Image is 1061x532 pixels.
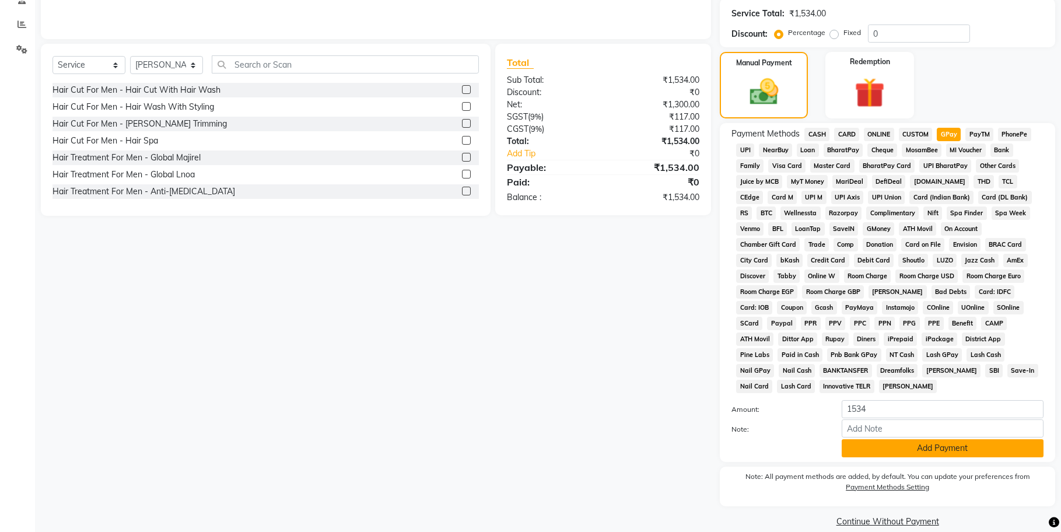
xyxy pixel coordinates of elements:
[804,128,829,141] span: CASH
[498,86,603,99] div: Discount:
[507,57,534,69] span: Total
[899,128,933,141] span: CUSTOM
[776,254,803,267] span: bKash
[788,27,825,38] label: Percentage
[923,206,942,220] span: Nift
[933,254,957,267] span: LUZO
[498,160,603,174] div: Payable:
[985,364,1003,377] span: SBI
[827,348,881,362] span: Pnb Bank GPay
[902,143,941,157] span: MosamBee
[993,301,1024,314] span: SOnline
[780,206,821,220] span: Wellnessta
[958,301,989,314] span: UOnline
[736,254,772,267] span: City Card
[736,222,764,236] span: Venmo
[801,317,821,330] span: PPR
[52,169,195,181] div: Hair Treatment For Men - Global Lnoa
[923,301,953,314] span: COnline
[768,159,806,173] span: Visa Card
[967,348,1004,362] span: Lash Cash
[807,254,849,267] span: Credit Card
[998,128,1031,141] span: PhonePe
[850,57,890,67] label: Redemption
[530,112,541,121] span: 9%
[842,419,1044,437] input: Add Note
[507,111,528,122] span: SGST
[768,191,797,204] span: Card M
[52,84,220,96] div: Hair Cut For Men - Hair Cut With Hair Wash
[895,269,958,283] span: Room Charge USD
[832,175,867,188] span: MariDeal
[985,238,1026,251] span: BRAC Card
[874,317,895,330] span: PPN
[498,191,603,204] div: Balance :
[52,185,235,198] div: Hair Treatment For Men - Anti-[MEDICAL_DATA]
[731,471,1044,497] label: Note: All payment methods are added, by default. You can update your preferences from
[843,27,861,38] label: Fixed
[777,380,815,393] span: Lash Card
[759,143,792,157] span: NearBuy
[777,301,807,314] span: Coupon
[778,332,817,346] span: Dittor App
[52,101,214,113] div: Hair Cut For Men - Hair Wash With Styling
[621,148,708,160] div: ₹0
[731,28,768,40] div: Discount:
[768,222,787,236] span: BFL
[498,111,603,123] div: ( )
[498,74,603,86] div: Sub Total:
[932,285,971,299] span: Bad Debts
[778,348,822,362] span: Paid in Cash
[1003,254,1028,267] span: AmEx
[867,143,897,157] span: Cheque
[992,206,1030,220] span: Spa Week
[736,58,792,68] label: Manual Payment
[978,191,1032,204] span: Card (DL Bank)
[869,285,927,299] span: [PERSON_NAME]
[853,332,880,346] span: Diners
[842,439,1044,457] button: Add Payment
[52,118,227,130] div: Hair Cut For Men - [PERSON_NAME] Trimming
[603,160,708,174] div: ₹1,534.00
[854,254,894,267] span: Debit Card
[212,55,479,73] input: Search or Scan
[831,191,864,204] span: UPI Axis
[824,143,863,157] span: BharatPay
[976,159,1019,173] span: Other Cards
[767,317,796,330] span: Paypal
[736,317,762,330] span: SCard
[842,400,1044,418] input: Amount
[872,175,906,188] span: DefiDeal
[802,285,864,299] span: Room Charge GBP
[731,8,785,20] div: Service Total:
[736,159,764,173] span: Family
[736,364,774,377] span: Nail GPay
[507,124,528,134] span: CGST
[498,99,603,111] div: Net:
[925,317,944,330] span: PPE
[864,128,894,141] span: ONLINE
[965,128,993,141] span: PayTM
[941,222,982,236] span: On Account
[899,317,920,330] span: PPG
[919,159,971,173] span: UPI BharatPay
[603,74,708,86] div: ₹1,534.00
[909,191,974,204] span: Card (Indian Bank)
[792,222,825,236] span: LoanTap
[820,364,872,377] span: BANKTANSFER
[981,317,1007,330] span: CAMP
[949,238,981,251] span: Envision
[863,238,897,251] span: Donation
[922,364,981,377] span: [PERSON_NAME]
[736,206,752,220] span: RS
[603,123,708,135] div: ₹117.00
[722,516,1053,528] a: Continue Without Payment
[531,124,542,134] span: 9%
[820,380,874,393] span: Innovative TELR
[886,348,918,362] span: NT Cash
[974,175,994,188] span: THD
[947,206,987,220] span: Spa Finder
[731,128,800,140] span: Payment Methods
[946,143,986,157] span: MI Voucher
[868,191,905,204] span: UPI Union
